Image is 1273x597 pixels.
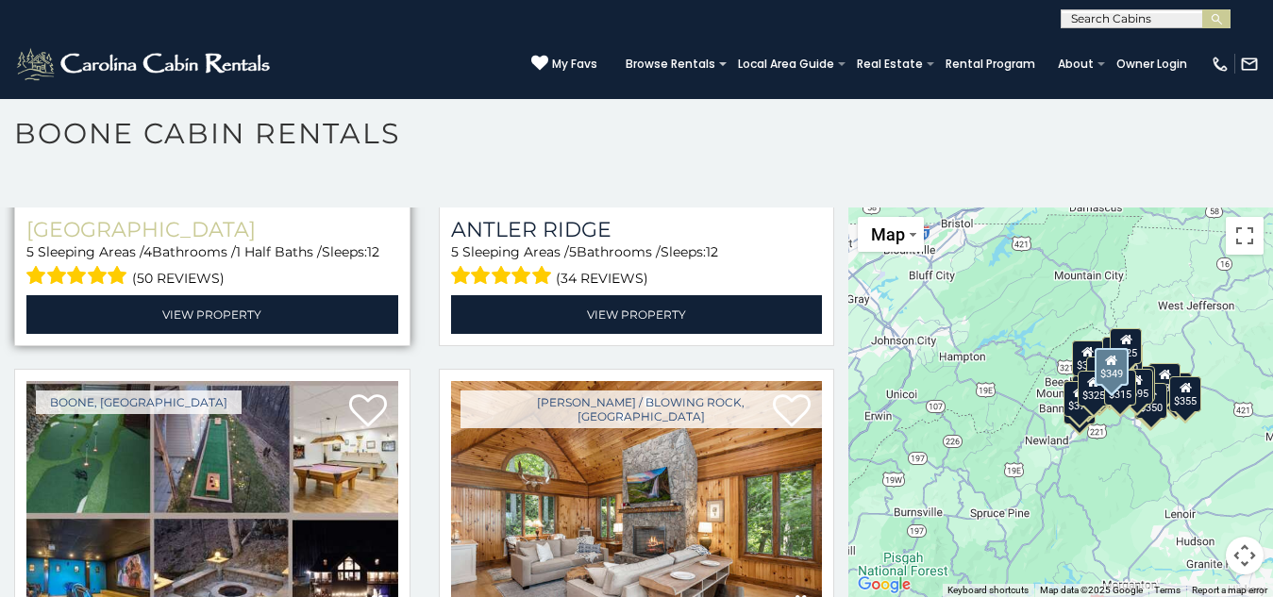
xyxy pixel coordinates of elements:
a: Open this area in Google Maps (opens a new window) [853,572,915,597]
div: $525 [1111,327,1143,363]
a: Terms [1154,585,1181,595]
span: (50 reviews) [132,266,225,290]
a: Report a map error [1192,585,1267,595]
div: Sleeping Areas / Bathrooms / Sleeps: [26,242,398,290]
img: White-1-2.png [14,45,276,83]
span: 5 [569,243,577,260]
div: $349 [1095,348,1129,386]
a: Rental Program [936,51,1045,77]
div: $695 [1121,369,1153,405]
span: Map data ©2025 Google [1040,585,1143,595]
span: 12 [706,243,718,260]
div: $315 [1104,370,1136,406]
a: Browse Rentals [616,51,725,77]
span: My Favs [552,56,597,73]
img: phone-regular-white.png [1211,55,1230,74]
span: 12 [367,243,379,260]
div: $350 [1135,383,1167,419]
button: Map camera controls [1226,537,1264,574]
span: 5 [26,243,34,260]
a: [GEOGRAPHIC_DATA] [26,217,398,242]
span: Map [871,224,905,244]
img: mail-regular-white.png [1240,55,1259,74]
img: Google [853,572,915,597]
a: Antler Ridge [451,217,823,242]
button: Change map style [858,217,924,252]
h3: Diamond Creek Lodge [26,217,398,242]
a: View Property [451,295,823,334]
span: 1 Half Baths / [236,243,322,260]
span: 4 [143,243,152,260]
button: Keyboard shortcuts [947,584,1029,597]
a: Local Area Guide [729,51,844,77]
div: $345 [1064,389,1096,424]
div: $325 [1078,370,1110,406]
div: Sleeping Areas / Bathrooms / Sleeps: [451,242,823,290]
a: Add to favorites [349,392,387,432]
a: About [1048,51,1103,77]
a: Owner Login [1107,51,1197,77]
a: My Favs [531,55,597,74]
button: Toggle fullscreen view [1226,217,1264,255]
div: $305 [1072,340,1104,375]
span: 5 [451,243,459,260]
a: View Property [26,295,398,334]
a: Boone, [GEOGRAPHIC_DATA] [36,390,242,414]
span: (34 reviews) [556,266,648,290]
div: $355 [1170,376,1202,412]
div: $375 [1064,380,1096,416]
a: Real Estate [847,51,932,77]
a: [PERSON_NAME] / Blowing Rock, [GEOGRAPHIC_DATA] [461,390,823,428]
div: $930 [1148,363,1181,399]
